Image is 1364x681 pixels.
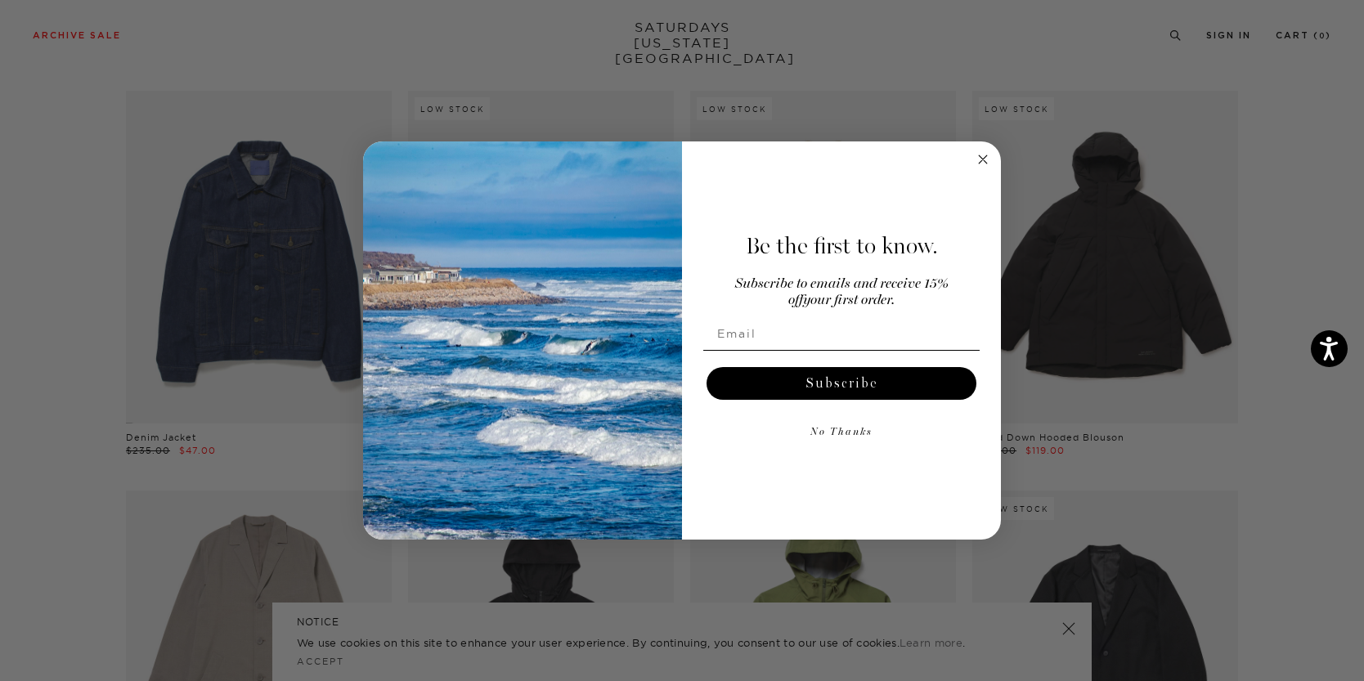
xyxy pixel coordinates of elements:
span: Be the first to know. [746,232,938,260]
span: your first order. [803,293,895,307]
img: underline [703,350,980,351]
button: Close dialog [973,150,993,169]
button: Subscribe [707,367,976,400]
span: Subscribe to emails and receive 15% [735,277,949,291]
span: off [788,293,803,307]
img: 125c788d-000d-4f3e-b05a-1b92b2a23ec9.jpeg [363,141,682,540]
button: No Thanks [703,416,980,449]
input: Email [703,317,980,350]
